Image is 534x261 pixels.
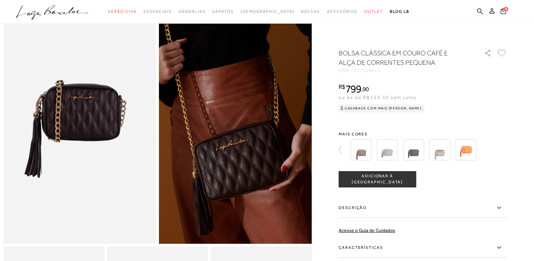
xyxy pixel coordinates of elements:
[351,68,381,73] span: 7777059470
[339,171,416,187] button: ADICIONAR À [GEOGRAPHIC_DATA]
[456,139,476,160] img: BOLSA CLÁSSICA EM COURO LARANJA DAMASCO E ALÇA DE CORRENTES PEQUENA
[339,238,507,258] label: Características
[301,9,320,14] span: Bolsas
[339,132,507,136] span: Mais cores
[327,5,357,18] a: categoryNavScreenReaderText
[339,104,425,112] div: Cashback com Mais [PERSON_NAME]
[339,84,345,90] i: R$
[241,5,295,18] a: noSubCategoriesText
[108,9,137,14] span: Verão Viva
[212,5,233,18] a: categoryNavScreenReaderText
[179,9,206,14] span: Sandálias
[403,139,424,160] img: BOLSA CLÁSSICA EM COURO CINZA GRAFITE E ALÇA DE CORRENTES PEQUENA
[241,9,295,14] span: [DEMOGRAPHIC_DATA]
[361,86,369,92] i: ,
[363,85,369,93] span: 90
[390,5,409,18] a: BLOG LB
[144,5,172,18] a: categoryNavScreenReaderText
[345,83,361,95] span: 799
[144,9,172,14] span: Essenciais
[350,139,371,160] img: BOLSA CLÁSSICA EM COURO CINZA DUMBO E ALÇA DE CORRENTES PEQUENA
[301,5,320,18] a: categoryNavScreenReaderText
[108,5,137,18] a: categoryNavScreenReaderText
[212,9,233,14] span: Sapatos
[327,9,357,14] span: Acessórios
[339,69,473,73] div: CÓD:
[429,139,450,160] img: BOLSA CLÁSSICA EM COURO DOURADO E ALÇA DE CORRENTES PEQUENA
[377,139,398,160] img: BOLSA CLÁSSICA EM COURO CINZA ESTANHO E ALÇA DE CORRENTES PEQUENA
[339,198,507,218] label: Descrição
[339,173,416,185] span: ADICIONAR À [GEOGRAPHIC_DATA]
[3,14,156,244] img: image
[179,5,206,18] a: categoryNavScreenReaderText
[339,228,395,233] a: Acesse o Guia de Cuidados
[364,5,383,18] a: categoryNavScreenReaderText
[390,9,409,14] span: BLOG LB
[339,48,465,67] h1: BOLSA CLÁSSICA EM COURO CAFÉ E ALÇA DE CORRENTES PEQUENA
[499,7,508,17] button: 0
[364,9,383,14] span: Outlet
[504,7,508,11] span: 0
[159,14,312,244] img: image
[339,95,416,100] span: ou 6x de R$133,32 sem juros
